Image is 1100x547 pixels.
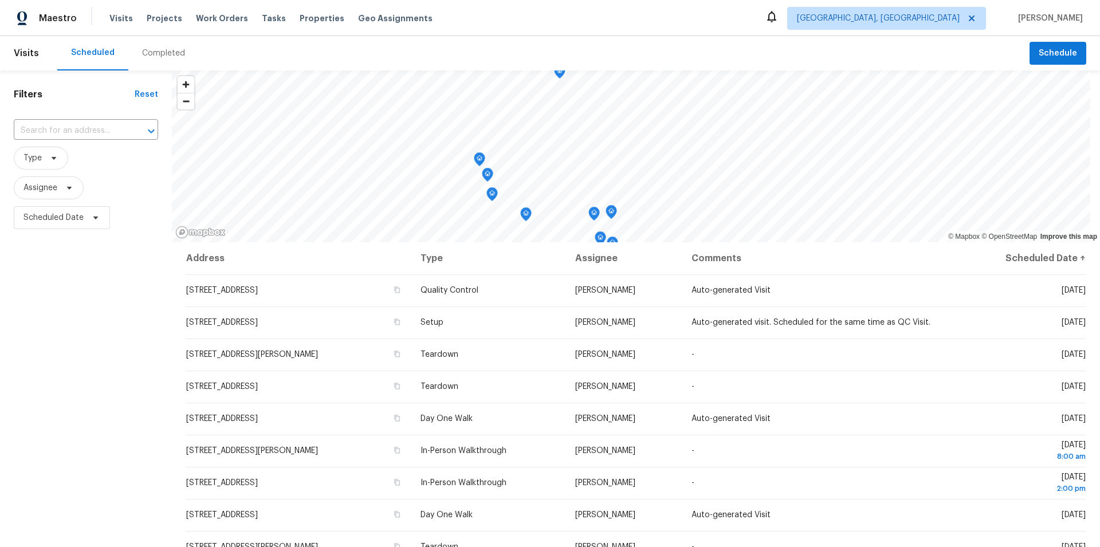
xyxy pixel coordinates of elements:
button: Open [143,123,159,139]
button: Copy Address [392,317,402,327]
div: Map marker [474,152,485,170]
button: Copy Address [392,285,402,295]
span: [STREET_ADDRESS] [186,511,258,519]
span: [DATE] [1062,351,1086,359]
span: [GEOGRAPHIC_DATA], [GEOGRAPHIC_DATA] [797,13,960,24]
span: In-Person Walkthrough [421,479,506,487]
button: Zoom out [178,93,194,109]
span: - [692,479,694,487]
div: Map marker [588,207,600,225]
span: [STREET_ADDRESS][PERSON_NAME] [186,447,318,455]
span: [DATE] [1062,415,1086,423]
span: Tasks [262,14,286,22]
button: Copy Address [392,477,402,487]
span: Scheduled Date [23,212,84,223]
span: [STREET_ADDRESS] [186,383,258,391]
span: Teardown [421,383,458,391]
span: [PERSON_NAME] [575,286,635,294]
div: Map marker [607,237,618,254]
button: Copy Address [392,381,402,391]
span: [PERSON_NAME] [575,383,635,391]
button: Copy Address [392,509,402,520]
span: Setup [421,318,443,326]
span: Auto-generated Visit [692,415,771,423]
div: Map marker [520,207,532,225]
div: Map marker [482,168,493,186]
div: Reset [135,89,158,100]
span: [DATE] [962,473,1086,494]
span: Visits [14,41,39,66]
span: [STREET_ADDRESS] [186,318,258,326]
span: In-Person Walkthrough [421,447,506,455]
span: [STREET_ADDRESS] [186,479,258,487]
span: [PERSON_NAME] [1013,13,1083,24]
span: [DATE] [962,441,1086,462]
h1: Filters [14,89,135,100]
a: Mapbox homepage [175,226,226,239]
span: [STREET_ADDRESS] [186,415,258,423]
span: Teardown [421,351,458,359]
div: Map marker [486,187,498,205]
span: Day One Walk [421,415,473,423]
span: Geo Assignments [358,13,433,24]
div: Map marker [595,231,606,249]
span: - [692,383,694,391]
span: Visits [109,13,133,24]
a: Mapbox [948,233,980,241]
button: Copy Address [392,349,402,359]
span: [PERSON_NAME] [575,415,635,423]
div: Scheduled [71,47,115,58]
span: Assignee [23,182,57,194]
input: Search for an address... [14,122,126,140]
th: Assignee [566,242,682,274]
span: [PERSON_NAME] [575,447,635,455]
th: Scheduled Date ↑ [953,242,1086,274]
span: Auto-generated visit. Scheduled for the same time as QC Visit. [692,318,930,326]
span: [PERSON_NAME] [575,318,635,326]
button: Copy Address [392,445,402,455]
div: Map marker [554,65,565,82]
span: [PERSON_NAME] [575,351,635,359]
canvas: Map [172,70,1090,242]
th: Type [411,242,566,274]
span: - [692,447,694,455]
button: Zoom in [178,76,194,93]
th: Comments [682,242,953,274]
span: [DATE] [1062,286,1086,294]
button: Schedule [1030,42,1086,65]
span: Work Orders [196,13,248,24]
span: [DATE] [1062,318,1086,326]
span: Auto-generated Visit [692,286,771,294]
span: Projects [147,13,182,24]
button: Copy Address [392,413,402,423]
span: [STREET_ADDRESS][PERSON_NAME] [186,351,318,359]
div: Map marker [606,205,617,223]
a: Improve this map [1040,233,1097,241]
span: [DATE] [1062,383,1086,391]
div: 8:00 am [962,451,1086,462]
span: [PERSON_NAME] [575,479,635,487]
span: [PERSON_NAME] [575,511,635,519]
span: - [692,351,694,359]
span: Auto-generated Visit [692,511,771,519]
span: Quality Control [421,286,478,294]
a: OpenStreetMap [981,233,1037,241]
span: Schedule [1039,46,1077,61]
span: Day One Walk [421,511,473,519]
div: 2:00 pm [962,483,1086,494]
span: Type [23,152,42,164]
th: Address [186,242,411,274]
span: [DATE] [1062,511,1086,519]
span: [STREET_ADDRESS] [186,286,258,294]
span: Properties [300,13,344,24]
div: Completed [142,48,185,59]
span: Maestro [39,13,77,24]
